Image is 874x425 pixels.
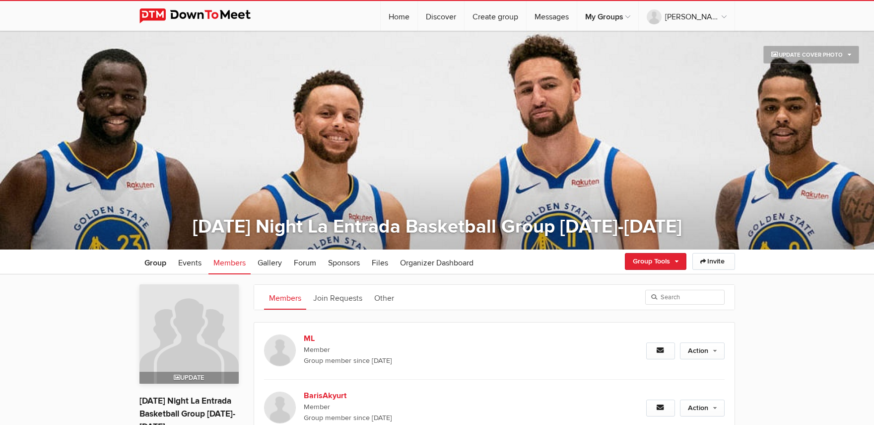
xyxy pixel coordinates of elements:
[680,342,725,359] a: Action
[174,374,204,382] span: Update
[639,1,735,31] a: [PERSON_NAME]
[208,250,251,274] a: Members
[323,250,365,274] a: Sponsors
[625,253,686,270] a: Group Tools
[304,344,587,355] span: Member
[645,290,725,305] input: Search
[577,1,638,31] a: My Groups
[367,250,393,274] a: Files
[308,285,367,310] a: Join Requests
[213,258,246,268] span: Members
[264,285,306,310] a: Members
[139,284,239,384] img: Thursday Night La Entrada Basketball Group 2025-2026
[289,250,321,274] a: Forum
[253,250,287,274] a: Gallery
[692,253,735,270] a: Invite
[173,250,206,274] a: Events
[763,46,859,64] a: Update Cover Photo
[139,8,266,23] img: DownToMeet
[304,413,587,424] span: Group member since [DATE]
[264,392,296,424] img: BarisAkyurt
[680,400,725,417] a: Action
[139,250,171,274] a: Group
[294,258,316,268] span: Forum
[465,1,526,31] a: Create group
[418,1,464,31] a: Discover
[369,285,399,310] a: Other
[328,258,360,268] span: Sponsors
[178,258,202,268] span: Events
[381,1,417,31] a: Home
[527,1,577,31] a: Messages
[304,333,473,344] b: ML
[304,390,473,402] b: BarisAkyurt
[258,258,282,268] span: Gallery
[304,402,587,413] span: Member
[304,355,587,366] span: Group member since [DATE]
[372,258,388,268] span: Files
[264,335,296,366] img: ML
[264,323,587,379] a: ML Member Group member since [DATE]
[400,258,473,268] span: Organizer Dashboard
[395,250,478,274] a: Organizer Dashboard
[139,284,239,384] a: Update
[144,258,166,268] span: Group
[193,215,682,238] a: [DATE] Night La Entrada Basketball Group [DATE]-[DATE]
